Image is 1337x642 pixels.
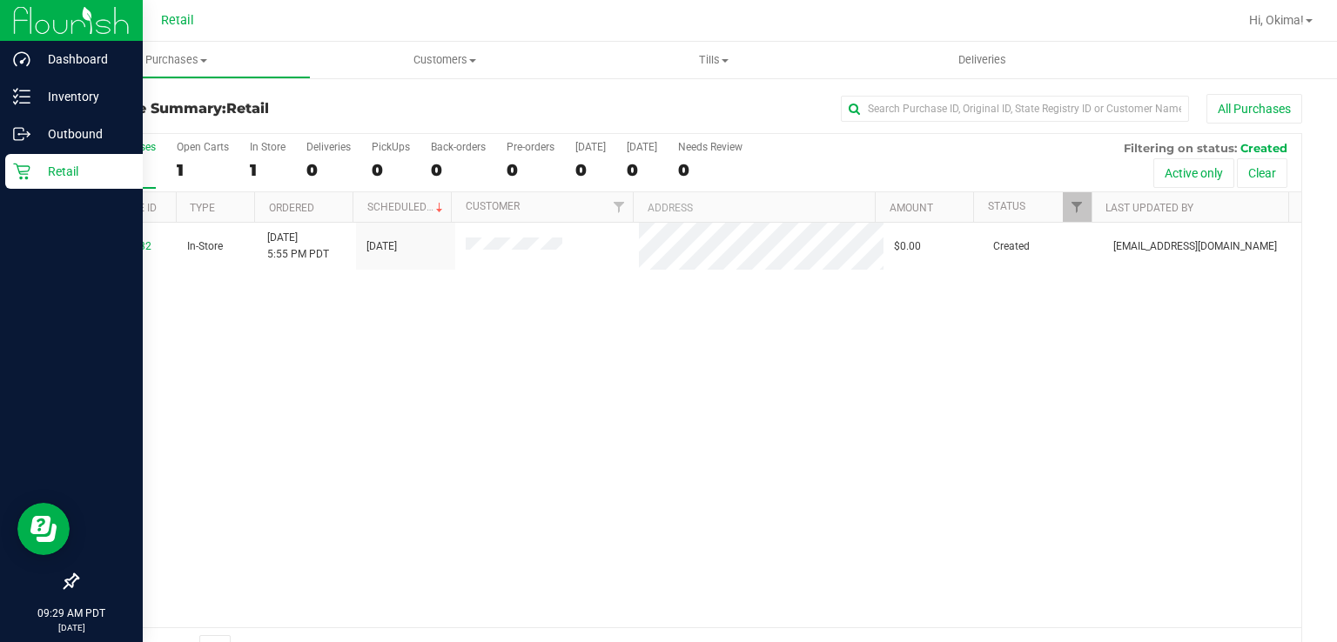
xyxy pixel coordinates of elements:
a: Status [988,200,1025,212]
p: Retail [30,161,135,182]
a: Tills [579,42,848,78]
span: Created [1240,141,1287,155]
span: Retail [161,13,194,28]
div: 0 [431,160,486,180]
div: [DATE] [627,141,657,153]
span: Customers [312,52,579,68]
inline-svg: Outbound [13,125,30,143]
a: Customer [466,200,520,212]
span: Hi, Okima! [1249,13,1304,27]
th: Address [633,192,875,223]
span: [EMAIL_ADDRESS][DOMAIN_NAME] [1113,238,1277,255]
span: Tills [579,52,848,68]
p: Outbound [30,124,135,144]
p: Dashboard [30,49,135,70]
span: [DATE] [366,238,397,255]
inline-svg: Dashboard [13,50,30,68]
div: In Store [250,141,286,153]
div: 0 [678,160,742,180]
span: Deliveries [935,52,1030,68]
div: 1 [177,160,229,180]
a: Customers [311,42,580,78]
div: 0 [306,160,351,180]
p: 09:29 AM PDT [8,605,135,621]
button: Clear [1237,158,1287,188]
div: PickUps [372,141,410,153]
a: Deliveries [848,42,1117,78]
button: Active only [1153,158,1234,188]
inline-svg: Retail [13,163,30,180]
p: [DATE] [8,621,135,634]
a: Scheduled [367,201,447,213]
span: [DATE] 5:55 PM PDT [267,230,329,263]
input: Search Purchase ID, Original ID, State Registry ID or Customer Name... [841,96,1189,122]
a: Amount [890,202,933,214]
p: Inventory [30,86,135,107]
span: $0.00 [894,238,921,255]
div: 0 [372,160,410,180]
div: [DATE] [575,141,606,153]
span: Retail [226,100,269,117]
div: Needs Review [678,141,742,153]
iframe: Resource center [17,503,70,555]
a: Filter [604,192,633,222]
h3: Purchase Summary: [77,101,485,117]
span: Purchases [43,52,310,68]
a: Type [190,202,215,214]
div: Deliveries [306,141,351,153]
a: Last Updated By [1105,202,1193,214]
button: All Purchases [1206,94,1302,124]
div: Pre-orders [507,141,554,153]
div: 0 [507,160,554,180]
span: Created [993,238,1030,255]
span: In-Store [187,238,223,255]
inline-svg: Inventory [13,88,30,105]
div: 0 [575,160,606,180]
div: Open Carts [177,141,229,153]
div: 0 [627,160,657,180]
div: Back-orders [431,141,486,153]
a: Ordered [269,202,314,214]
div: 1 [250,160,286,180]
a: Purchases [42,42,311,78]
span: Filtering on status: [1124,141,1237,155]
a: Filter [1063,192,1092,222]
